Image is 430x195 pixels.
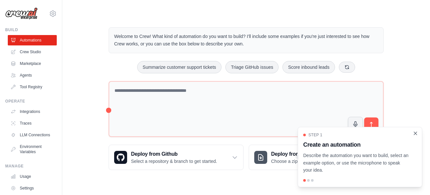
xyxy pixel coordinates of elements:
a: Agents [8,70,57,80]
div: Operate [5,99,57,104]
p: Welcome to Crew! What kind of automation do you want to build? I'll include some examples if you'... [114,33,378,48]
a: Traces [8,118,57,128]
button: Score inbound leads [282,61,335,73]
a: LLM Connections [8,130,57,140]
a: Settings [8,183,57,193]
a: Crew Studio [8,47,57,57]
div: Manage [5,164,57,169]
a: Tool Registry [8,82,57,92]
button: Triage GitHub issues [225,61,279,73]
h3: Deploy from zip file [271,150,326,158]
p: Select a repository & branch to get started. [131,158,217,165]
p: Choose a zip file to upload. [271,158,326,165]
div: Build [5,27,57,32]
a: Marketplace [8,58,57,69]
h3: Deploy from Github [131,150,217,158]
a: Automations [8,35,57,45]
iframe: Chat Widget [398,164,430,195]
button: Close walkthrough [413,131,418,136]
a: Integrations [8,106,57,117]
a: Environment Variables [8,141,57,157]
button: Summarize customer support tickets [137,61,221,73]
a: Usage [8,171,57,182]
img: Logo [5,7,38,20]
p: Describe the automation you want to build, select an example option, or use the microphone to spe... [303,152,409,174]
span: Step 1 [308,132,322,138]
h3: Create an automation [303,140,409,149]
